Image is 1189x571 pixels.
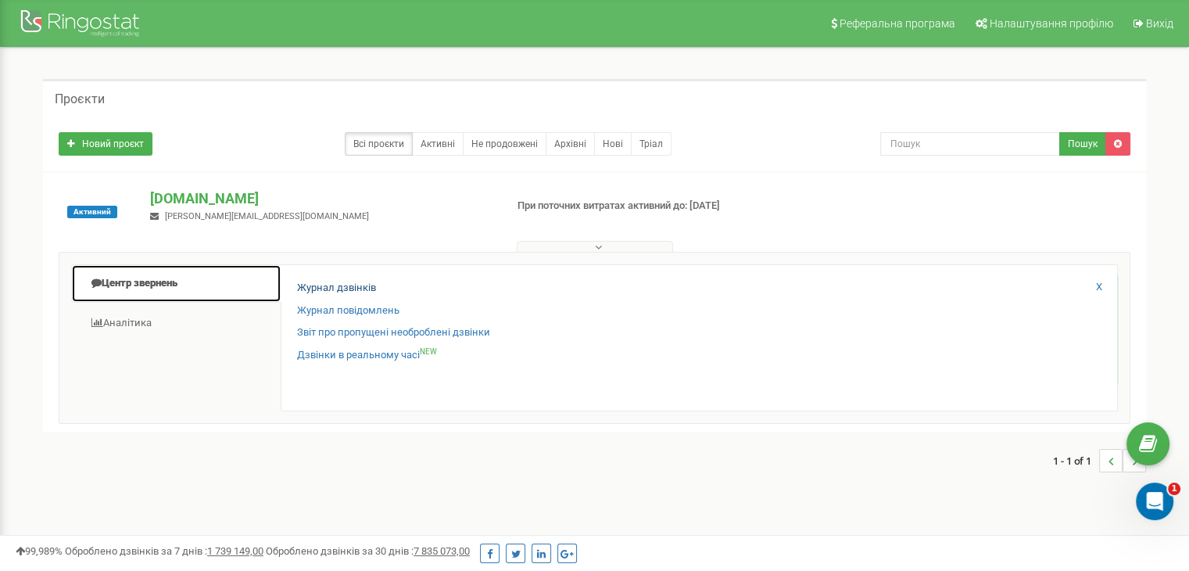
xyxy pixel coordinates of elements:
span: Оброблено дзвінків за 30 днів : [266,545,470,557]
input: Пошук [880,132,1060,156]
span: 1 - 1 of 1 [1053,449,1099,472]
span: Вихід [1146,17,1173,30]
a: Аналiтика [71,304,281,343]
a: Активні [412,132,464,156]
a: Журнал повідомлень [297,303,399,318]
iframe: Intercom live chat [1136,483,1173,520]
u: 7 835 073,00 [414,545,470,557]
span: Оброблено дзвінків за 7 днів : [65,545,263,557]
a: Тріал [631,132,671,156]
p: При поточних витратах активний до: [DATE] [518,199,768,214]
p: [DOMAIN_NAME] [150,189,492,209]
span: Реферальна програма [840,17,955,30]
a: Центр звернень [71,264,281,303]
h5: Проєкти [55,92,105,106]
a: Новий проєкт [59,132,152,156]
a: Звіт про пропущені необроблені дзвінки [297,325,490,340]
a: Всі проєкти [345,132,413,156]
span: [PERSON_NAME][EMAIL_ADDRESS][DOMAIN_NAME] [165,211,369,221]
span: Активний [67,206,117,218]
button: Пошук [1059,132,1106,156]
a: Не продовжені [463,132,546,156]
a: Журнал дзвінків [297,281,376,296]
a: X [1096,280,1102,295]
span: 99,989% [16,545,63,557]
nav: ... [1053,433,1146,488]
a: Нові [594,132,632,156]
u: 1 739 149,00 [207,545,263,557]
a: Архівні [546,132,595,156]
span: 1 [1168,483,1180,495]
a: Дзвінки в реальному часіNEW [297,348,437,363]
span: Налаштування профілю [990,17,1113,30]
sup: NEW [420,347,437,356]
